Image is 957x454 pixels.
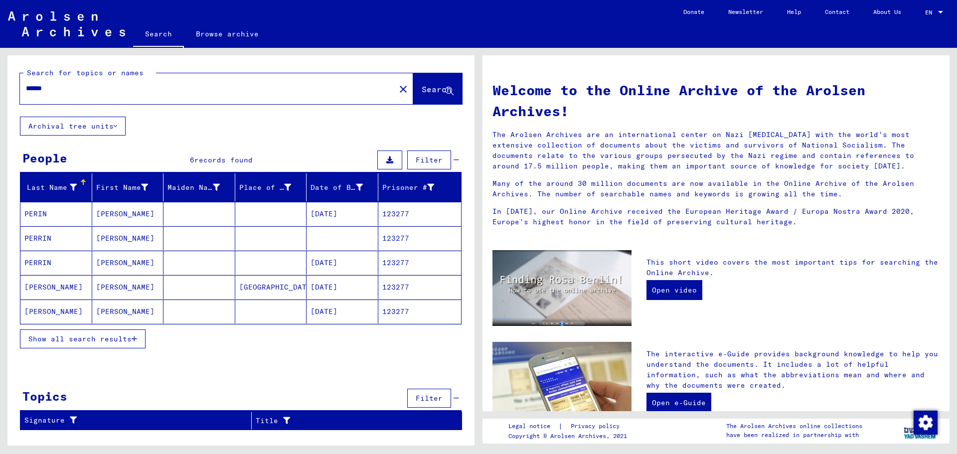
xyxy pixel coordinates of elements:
[492,250,632,326] img: video.jpg
[378,202,462,226] mat-cell: 123277
[508,421,558,432] a: Legal notice
[393,79,413,99] button: Clear
[508,432,632,441] p: Copyright © Arolsen Archives, 2021
[902,418,939,443] img: yv_logo.png
[311,182,363,193] div: Date of Birth
[307,300,378,323] mat-cell: [DATE]
[190,155,194,164] span: 6
[307,251,378,275] mat-cell: [DATE]
[307,275,378,299] mat-cell: [DATE]
[20,173,92,201] mat-header-cell: Last Name
[256,416,437,426] div: Title
[24,179,92,195] div: Last Name
[194,155,253,164] span: records found
[416,394,443,403] span: Filter
[22,149,67,167] div: People
[378,251,462,275] mat-cell: 123277
[133,22,184,48] a: Search
[307,202,378,226] mat-cell: [DATE]
[20,300,92,323] mat-cell: [PERSON_NAME]
[407,151,451,169] button: Filter
[646,257,940,278] p: This short video covers the most important tips for searching the Online Archive.
[646,393,711,413] a: Open e-Guide
[378,275,462,299] mat-cell: 123277
[24,415,239,426] div: Signature
[92,226,164,250] mat-cell: [PERSON_NAME]
[378,226,462,250] mat-cell: 123277
[914,411,938,435] img: Change consent
[92,173,164,201] mat-header-cell: First Name
[20,329,146,348] button: Show all search results
[235,173,307,201] mat-header-cell: Place of Birth
[27,68,144,77] mat-label: Search for topics or names
[407,389,451,408] button: Filter
[492,342,632,435] img: eguide.jpg
[382,179,450,195] div: Prisoner #
[925,9,936,16] span: EN
[492,178,940,199] p: Many of the around 30 million documents are now available in the Online Archive of the Arolsen Ar...
[508,421,632,432] div: |
[307,173,378,201] mat-header-cell: Date of Birth
[167,179,235,195] div: Maiden Name
[92,202,164,226] mat-cell: [PERSON_NAME]
[184,22,271,46] a: Browse archive
[20,202,92,226] mat-cell: PERIN
[646,349,940,391] p: The interactive e-Guide provides background knowledge to help you understand the documents. It in...
[239,179,307,195] div: Place of Birth
[163,173,235,201] mat-header-cell: Maiden Name
[239,182,292,193] div: Place of Birth
[416,155,443,164] span: Filter
[24,413,251,429] div: Signature
[167,182,220,193] div: Maiden Name
[235,275,307,299] mat-cell: [GEOGRAPHIC_DATA]
[96,179,163,195] div: First Name
[20,117,126,136] button: Archival tree units
[24,182,77,193] div: Last Name
[397,83,409,95] mat-icon: close
[378,173,462,201] mat-header-cell: Prisoner #
[256,413,450,429] div: Title
[422,84,452,94] span: Search
[378,300,462,323] mat-cell: 123277
[726,422,862,431] p: The Arolsen Archives online collections
[28,334,132,343] span: Show all search results
[96,182,149,193] div: First Name
[492,80,940,122] h1: Welcome to the Online Archive of the Arolsen Archives!
[492,130,940,171] p: The Arolsen Archives are an international center on Nazi [MEDICAL_DATA] with the world’s most ext...
[8,11,125,36] img: Arolsen_neg.svg
[20,251,92,275] mat-cell: PERRIN
[311,179,378,195] div: Date of Birth
[646,280,702,300] a: Open video
[92,251,164,275] mat-cell: [PERSON_NAME]
[22,387,67,405] div: Topics
[382,182,435,193] div: Prisoner #
[20,226,92,250] mat-cell: PERRIN
[563,421,632,432] a: Privacy policy
[20,275,92,299] mat-cell: [PERSON_NAME]
[492,206,940,227] p: In [DATE], our Online Archive received the European Heritage Award / Europa Nostra Award 2020, Eu...
[413,73,462,104] button: Search
[92,300,164,323] mat-cell: [PERSON_NAME]
[92,275,164,299] mat-cell: [PERSON_NAME]
[726,431,862,440] p: have been realized in partnership with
